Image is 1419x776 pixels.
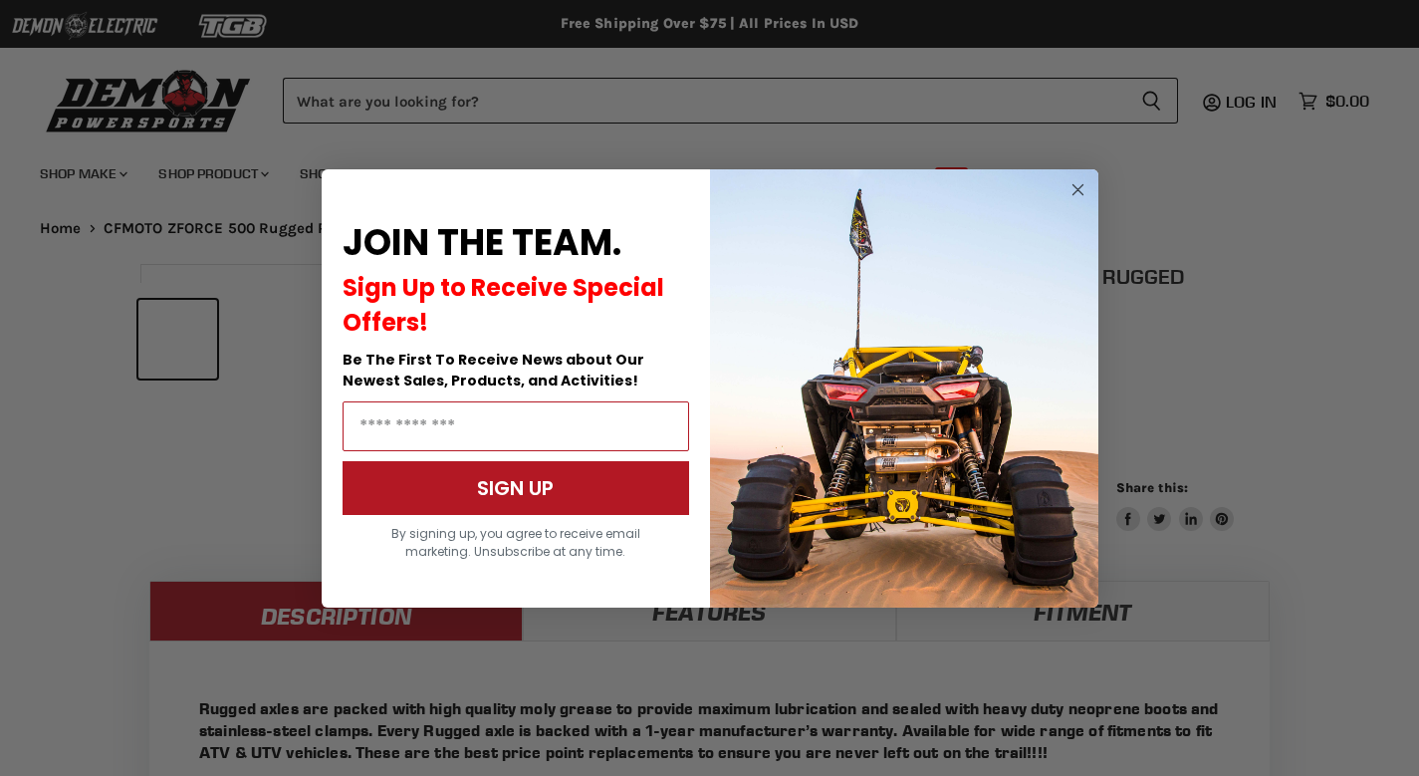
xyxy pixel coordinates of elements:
[343,350,644,390] span: Be The First To Receive News about Our Newest Sales, Products, and Activities!
[1065,177,1090,202] button: Close dialog
[343,401,689,451] input: Email Address
[391,525,640,560] span: By signing up, you agree to receive email marketing. Unsubscribe at any time.
[710,169,1098,608] img: a9095488-b6e7-41ba-879d-588abfab540b.jpeg
[343,271,664,339] span: Sign Up to Receive Special Offers!
[343,461,689,515] button: SIGN UP
[343,217,621,268] span: JOIN THE TEAM.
